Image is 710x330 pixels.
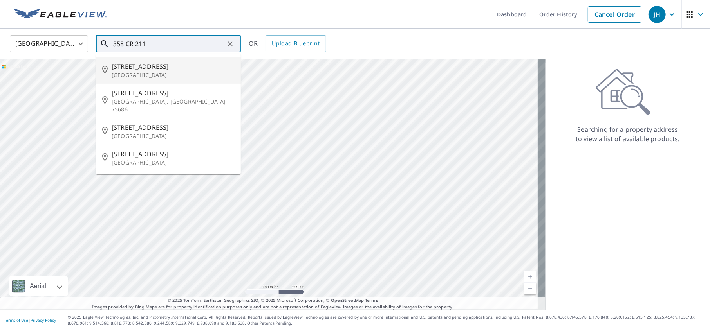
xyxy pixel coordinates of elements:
[575,125,680,143] p: Searching for a property address to view a list of available products.
[112,123,235,132] span: [STREET_ADDRESS]
[31,317,56,323] a: Privacy Policy
[4,318,56,323] p: |
[365,297,378,303] a: Terms
[266,35,326,52] a: Upload Blueprint
[9,276,68,296] div: Aerial
[112,88,235,98] span: [STREET_ADDRESS]
[588,6,641,23] a: Cancel Order
[249,35,326,52] div: OR
[112,149,235,159] span: [STREET_ADDRESS]
[10,33,88,55] div: [GEOGRAPHIC_DATA]
[112,132,235,140] p: [GEOGRAPHIC_DATA]
[524,283,536,294] a: Current Level 5, Zoom Out
[272,39,320,48] span: Upload Blueprint
[113,33,225,55] input: Search by address or latitude-longitude
[112,159,235,167] p: [GEOGRAPHIC_DATA]
[68,314,706,326] p: © 2025 Eagle View Technologies, Inc. and Pictometry International Corp. All Rights Reserved. Repo...
[112,62,235,71] span: [STREET_ADDRESS]
[331,297,364,303] a: OpenStreetMap
[14,9,107,20] img: EV Logo
[225,38,236,49] button: Clear
[27,276,49,296] div: Aerial
[649,6,666,23] div: JH
[168,297,378,304] span: © 2025 TomTom, Earthstar Geographics SIO, © 2025 Microsoft Corporation, ©
[112,71,235,79] p: [GEOGRAPHIC_DATA]
[112,98,235,113] p: [GEOGRAPHIC_DATA], [GEOGRAPHIC_DATA] 75686
[4,317,28,323] a: Terms of Use
[524,271,536,283] a: Current Level 5, Zoom In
